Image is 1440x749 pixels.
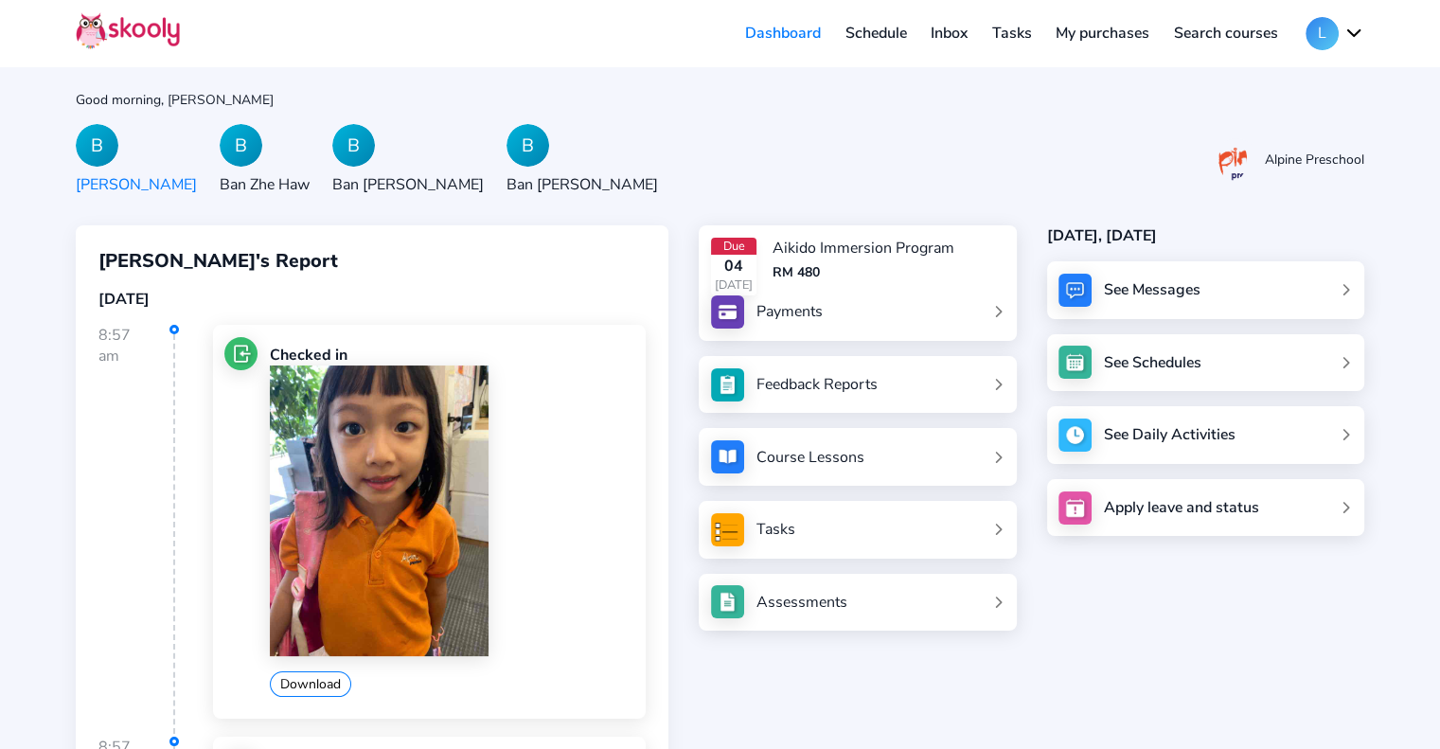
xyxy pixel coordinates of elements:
div: Course Lessons [756,447,864,468]
div: See Messages [1104,279,1200,300]
div: [PERSON_NAME] [76,174,197,195]
div: Tasks [756,519,795,540]
a: Assessments [711,585,1004,618]
a: Schedule [833,18,919,48]
img: 202311300112031712823131077634324ktNhyXDWjFw2u5aRO.png [1218,138,1247,181]
a: Dashboard [733,18,833,48]
a: Feedback Reports [711,368,1004,401]
div: Checked in [270,345,633,366]
img: see_atten.jpg [711,368,744,401]
div: B [332,124,375,167]
img: Skooly [76,12,180,49]
div: 8:57 [98,325,175,734]
button: Lchevron down outline [1306,17,1364,50]
img: assessments.jpg [711,585,744,618]
div: am [98,346,173,366]
img: 202404290211336510638816370014188786379817935990202509170057395107450277854295.jpg [270,366,488,656]
div: B [507,124,549,167]
div: Alpine Preschool [1265,151,1364,169]
div: Ban [PERSON_NAME] [332,174,484,195]
div: Payments [756,301,823,322]
div: Ban Zhe Haw [220,174,310,195]
div: Assessments [756,592,847,613]
div: See Daily Activities [1104,424,1236,445]
img: checkin.jpg [224,337,258,370]
img: schedule.jpg [1058,346,1092,379]
img: messages.jpg [1058,274,1092,307]
div: Feedback Reports [756,374,878,395]
div: Due [711,238,757,255]
button: Download [270,671,351,697]
img: courses.jpg [711,440,744,473]
div: [DATE] [98,289,646,310]
a: See Schedules [1047,334,1364,392]
img: apply_leave.jpg [1058,491,1092,525]
div: Apply leave and status [1104,497,1259,518]
img: tasksForMpWeb.png [711,513,744,546]
a: Search courses [1162,18,1290,48]
img: activity.jpg [1058,419,1092,452]
a: Inbox [918,18,980,48]
div: See Schedules [1104,352,1201,373]
div: [DATE] [711,276,757,294]
a: Tasks [711,513,1004,546]
div: [DATE], [DATE] [1047,225,1364,246]
div: B [220,124,262,167]
a: Course Lessons [711,440,1004,473]
div: Good morning, [PERSON_NAME] [76,91,1364,109]
a: My purchases [1043,18,1162,48]
div: Aikido Immersion Program [772,238,953,259]
div: RM 480 [772,263,953,281]
a: See Daily Activities [1047,406,1364,464]
img: payments.jpg [711,295,744,329]
span: [PERSON_NAME]'s Report [98,248,338,274]
a: Tasks [980,18,1044,48]
a: Apply leave and status [1047,479,1364,537]
a: Payments [711,295,1004,329]
div: Ban [PERSON_NAME] [507,174,658,195]
div: B [76,124,118,167]
div: 04 [711,256,757,276]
